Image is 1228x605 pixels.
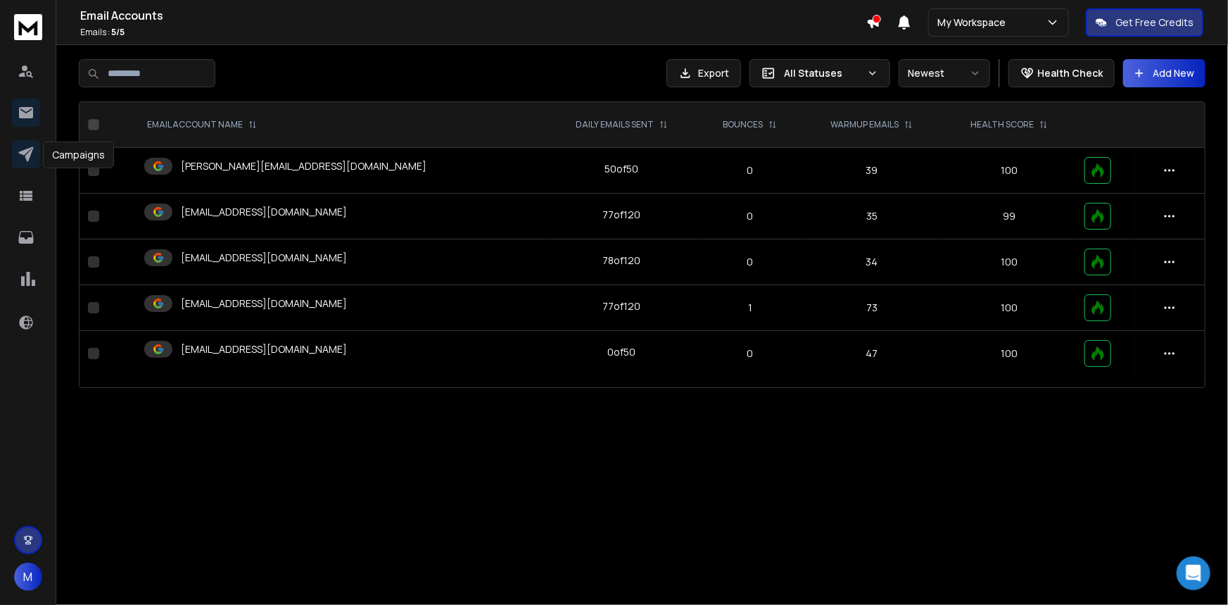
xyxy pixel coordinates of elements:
[707,255,793,269] p: 0
[942,148,1077,194] td: 100
[937,15,1011,30] p: My Workspace
[111,26,125,38] span: 5 / 5
[80,7,866,24] h1: Email Accounts
[707,301,793,315] p: 1
[602,299,640,313] div: 77 of 120
[607,345,635,359] div: 0 of 50
[43,142,114,168] div: Campaigns
[802,194,942,239] td: 35
[802,239,942,285] td: 34
[1115,15,1194,30] p: Get Free Credits
[707,163,793,177] p: 0
[1177,556,1210,590] div: Open Intercom Messenger
[1123,59,1205,87] button: Add New
[1037,66,1103,80] p: Health Check
[970,119,1034,130] p: HEALTH SCORE
[830,119,899,130] p: WARMUP EMAILS
[1086,8,1203,37] button: Get Free Credits
[576,119,654,130] p: DAILY EMAILS SENT
[80,27,866,38] p: Emails :
[784,66,861,80] p: All Statuses
[602,254,640,268] div: 78 of 120
[942,285,1077,331] td: 100
[802,148,942,194] td: 39
[14,14,42,40] img: logo
[723,119,763,130] p: BOUNCES
[942,239,1077,285] td: 100
[14,563,42,591] button: M
[1008,59,1115,87] button: Health Check
[602,208,640,222] div: 77 of 120
[147,119,257,130] div: EMAIL ACCOUNT NAME
[707,347,793,361] p: 0
[802,285,942,331] td: 73
[181,342,347,356] p: [EMAIL_ADDRESS][DOMAIN_NAME]
[181,159,426,173] p: [PERSON_NAME][EMAIL_ADDRESS][DOMAIN_NAME]
[899,59,990,87] button: Newest
[802,331,942,377] td: 47
[942,331,1077,377] td: 100
[181,251,347,265] p: [EMAIL_ADDRESS][DOMAIN_NAME]
[181,205,347,219] p: [EMAIL_ADDRESS][DOMAIN_NAME]
[707,209,793,223] p: 0
[942,194,1077,239] td: 99
[181,297,347,311] p: [EMAIL_ADDRESS][DOMAIN_NAME]
[666,59,741,87] button: Export
[604,162,638,176] div: 50 of 50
